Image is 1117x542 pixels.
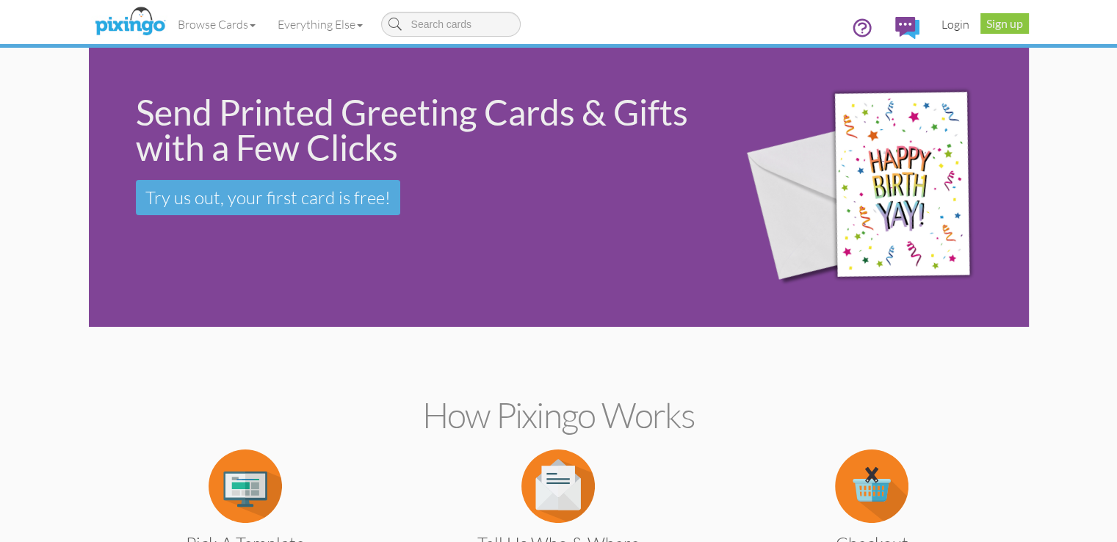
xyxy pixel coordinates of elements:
[895,17,919,39] img: comments.svg
[91,4,169,40] img: pixingo logo
[267,6,374,43] a: Everything Else
[930,6,980,43] a: Login
[835,449,908,523] img: item.alt
[115,396,1003,435] h2: How Pixingo works
[723,51,1024,324] img: 942c5090-71ba-4bfc-9a92-ca782dcda692.png
[209,449,282,523] img: item.alt
[167,6,267,43] a: Browse Cards
[980,13,1029,34] a: Sign up
[145,187,391,209] span: Try us out, your first card is free!
[1116,541,1117,542] iframe: Chat
[136,180,400,215] a: Try us out, your first card is free!
[381,12,521,37] input: Search cards
[521,449,595,523] img: item.alt
[136,95,704,165] div: Send Printed Greeting Cards & Gifts with a Few Clicks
